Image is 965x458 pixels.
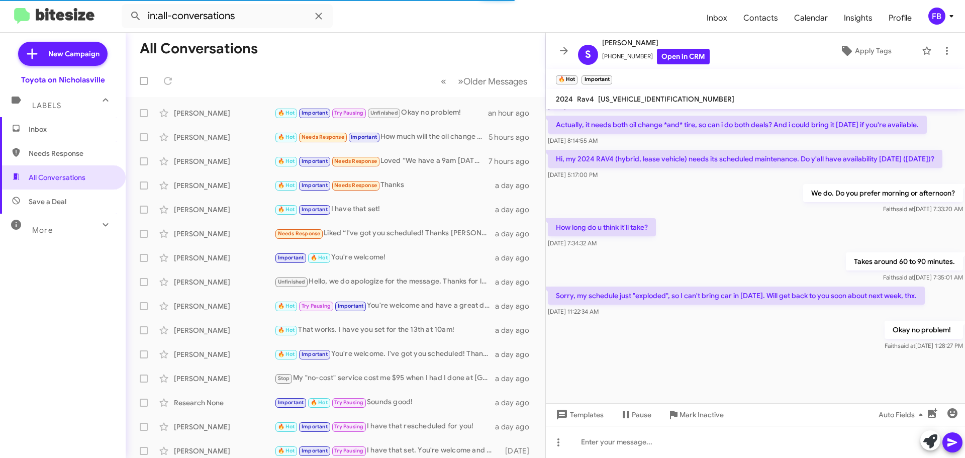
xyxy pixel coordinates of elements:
[463,76,527,87] span: Older Messages
[556,75,577,84] small: 🔥 Hot
[274,324,495,336] div: That works. I have you set for the 13th at 10am!
[920,8,954,25] button: FB
[334,423,363,430] span: Try Pausing
[495,325,537,335] div: a day ago
[441,75,446,87] span: «
[274,131,489,143] div: How much will the oil change cost me when I continue your services.
[278,351,295,357] span: 🔥 Hot
[548,218,656,236] p: How long do u think it'll take?
[846,252,963,270] p: Takes around 60 to 90 minutes.
[881,4,920,33] a: Profile
[29,197,66,207] span: Save a Deal
[278,254,304,261] span: Important
[489,132,537,142] div: 5 hours ago
[548,239,597,247] span: [DATE] 7:34:32 AM
[21,75,105,85] div: Toyota on Nicholasville
[488,108,537,118] div: an hour ago
[174,132,274,142] div: [PERSON_NAME]
[338,303,364,309] span: Important
[896,273,914,281] span: said at
[452,71,533,91] button: Next
[435,71,452,91] button: Previous
[659,406,732,424] button: Mark Inactive
[885,321,963,339] p: Okay no problem!
[302,134,344,140] span: Needs Response
[29,124,114,134] span: Inbox
[278,158,295,164] span: 🔥 Hot
[174,398,274,408] div: Research None
[786,4,836,33] a: Calendar
[278,110,295,116] span: 🔥 Hot
[699,4,735,33] a: Inbox
[334,158,377,164] span: Needs Response
[814,42,917,60] button: Apply Tags
[612,406,659,424] button: Pause
[29,148,114,158] span: Needs Response
[577,95,594,104] span: Rav4
[548,171,598,178] span: [DATE] 5:17:00 PM
[174,422,274,432] div: [PERSON_NAME]
[174,325,274,335] div: [PERSON_NAME]
[174,446,274,456] div: [PERSON_NAME]
[885,342,963,349] span: Faith [DATE] 1:28:27 PM
[495,253,537,263] div: a day ago
[278,230,321,237] span: Needs Response
[302,447,328,454] span: Important
[554,406,604,424] span: Templates
[495,374,537,384] div: a day ago
[302,158,328,164] span: Important
[311,399,328,406] span: 🔥 Hot
[302,182,328,189] span: Important
[122,4,333,28] input: Search
[680,406,724,424] span: Mark Inactive
[274,252,495,263] div: You're welcome!
[735,4,786,33] a: Contacts
[174,180,274,191] div: [PERSON_NAME]
[548,116,927,134] p: Actually, it needs both oil change *and* tire, so can i do both deals? And i could bring it [DATE...
[883,205,963,213] span: Faith [DATE] 7:33:20 AM
[334,182,377,189] span: Needs Response
[278,279,306,285] span: Unfinished
[174,156,274,166] div: [PERSON_NAME]
[274,155,489,167] div: Loved “We have a 9am [DATE]. I will get that set for you!”
[274,276,495,288] div: Hello, we do apologize for the message. Thanks for letting us know, we will update our records! H...
[879,406,927,424] span: Auto Fields
[278,206,295,213] span: 🔥 Hot
[928,8,945,25] div: FB
[274,421,495,432] div: I have that rescheduled for you!
[458,75,463,87] span: »
[548,150,942,168] p: Hi, my 2024 RAV4 (hybrid, lease vehicle) needs its scheduled maintenance. Do y'all have availabil...
[548,287,925,305] p: Sorry, my schedule just "exploded", so I can't bring car in [DATE]. Will get back to you soon abo...
[546,406,612,424] button: Templates
[495,422,537,432] div: a day ago
[836,4,881,33] a: Insights
[495,277,537,287] div: a day ago
[548,308,599,315] span: [DATE] 11:22:34 AM
[302,423,328,430] span: Important
[278,303,295,309] span: 🔥 Hot
[334,110,363,116] span: Try Pausing
[657,49,710,64] a: Open in CRM
[370,110,398,116] span: Unfinished
[174,205,274,215] div: [PERSON_NAME]
[556,95,573,104] span: 2024
[495,301,537,311] div: a day ago
[274,228,495,239] div: Liked “I've got you scheduled! Thanks [PERSON_NAME], have a great day!”
[174,301,274,311] div: [PERSON_NAME]
[898,342,915,349] span: said at
[489,156,537,166] div: 7 hours ago
[18,42,108,66] a: New Campaign
[803,184,963,202] p: We do. Do you prefer morning or afternoon?
[174,253,274,263] div: [PERSON_NAME]
[278,423,295,430] span: 🔥 Hot
[274,445,500,456] div: I have that set. You're welcome and have a great day!
[495,180,537,191] div: a day ago
[302,351,328,357] span: Important
[302,206,328,213] span: Important
[585,47,591,63] span: S
[334,399,363,406] span: Try Pausing
[32,226,53,235] span: More
[602,49,710,64] span: [PHONE_NUMBER]
[582,75,612,84] small: Important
